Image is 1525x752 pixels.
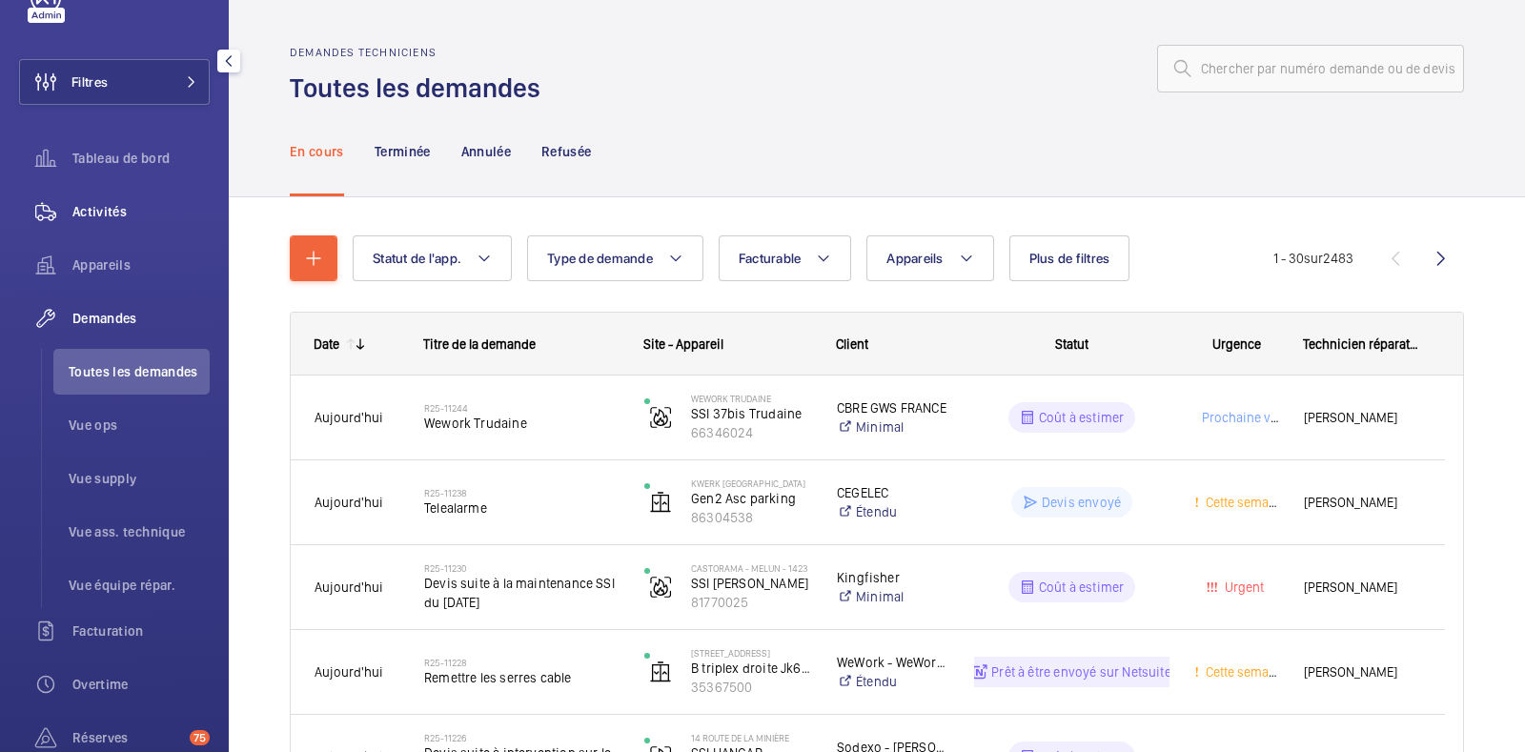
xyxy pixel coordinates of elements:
span: Activités [72,202,210,221]
button: Facturable [719,235,852,281]
p: Coût à estimer [1039,408,1125,427]
span: Vue supply [69,469,210,488]
span: [PERSON_NAME] [1304,577,1421,599]
span: Toutes les demandes [69,362,210,381]
h2: Demandes techniciens [290,46,552,59]
img: elevator.svg [649,491,672,514]
p: Annulée [461,142,511,161]
button: Filtres [19,59,210,105]
h2: R25-11244 [424,402,620,414]
span: Cette semaine [1202,495,1287,510]
span: Aujourd'hui [315,495,383,510]
button: Plus de filtres [1009,235,1130,281]
a: Minimal [837,587,949,606]
h2: R25-11230 [424,562,620,574]
h2: R25-11226 [424,732,620,743]
p: Devis envoyé [1042,493,1121,512]
h2: R25-11238 [424,487,620,498]
span: Titre de la demande [423,336,536,352]
p: En cours [290,142,344,161]
button: Statut de l'app. [353,235,512,281]
span: Overtime [72,675,210,694]
span: Client [836,336,868,352]
p: Kwerk [GEOGRAPHIC_DATA] [691,478,812,489]
span: Statut [1055,336,1088,352]
img: elevator.svg [649,661,672,683]
span: Telealarme [424,498,620,518]
p: 81770025 [691,593,812,612]
p: B triplex droite Jk667 [691,659,812,678]
span: Vue ops [69,416,210,435]
p: WeWork - WeWork Exploitation [837,653,949,672]
span: [PERSON_NAME] [1304,492,1421,514]
span: Tableau de bord [72,149,210,168]
span: Technicien réparateur [1303,336,1422,352]
span: Plus de filtres [1029,251,1110,266]
p: [STREET_ADDRESS] [691,647,812,659]
span: Appareils [72,255,210,274]
p: SSI [PERSON_NAME] [691,574,812,593]
span: Remettre les serres cable [424,668,620,687]
button: Appareils [866,235,993,281]
div: Press SPACE to select this row. [291,545,1445,630]
p: Castorama - MELUN - 1423 [691,562,812,574]
div: Date [314,336,339,352]
span: Facturation [72,621,210,640]
span: Appareils [886,251,943,266]
span: Statut de l'app. [373,251,461,266]
h2: R25-11228 [424,657,620,668]
p: Refusée [541,142,591,161]
span: [PERSON_NAME] [1304,407,1421,429]
span: Urgent [1221,579,1264,595]
span: [PERSON_NAME] [1304,661,1421,683]
span: Type de demande [547,251,653,266]
span: Site - Appareil [643,336,723,352]
a: Étendu [837,672,949,691]
span: 1 - 30 2483 [1273,252,1353,265]
input: Chercher par numéro demande ou de devis [1157,45,1464,92]
h1: Toutes les demandes [290,71,552,106]
p: 86304538 [691,508,812,527]
span: Aujourd'hui [315,579,383,595]
span: Wework Trudaine [424,414,620,433]
p: Terminée [375,142,431,161]
img: fire_alarm.svg [649,576,672,599]
p: 66346024 [691,423,812,442]
span: Aujourd'hui [315,410,383,425]
span: Vue ass. technique [69,522,210,541]
span: Prochaine visite [1198,410,1295,425]
p: SSI 37bis Trudaine [691,404,812,423]
a: Minimal [837,417,949,437]
span: Filtres [71,72,108,91]
img: fire_alarm.svg [649,406,672,429]
span: Réserves [72,728,182,747]
p: CBRE GWS FRANCE [837,398,949,417]
span: sur [1304,251,1323,266]
span: Devis suite à la maintenance SSI du [DATE] [424,574,620,612]
p: Kingfisher [837,568,949,587]
p: Gen2 Asc parking [691,489,812,508]
span: Urgence [1212,336,1261,352]
span: 75 [190,730,210,745]
p: Coût à estimer [1039,578,1125,597]
span: Cette semaine [1202,664,1287,680]
p: Prêt à être envoyé sur Netsuite [991,662,1171,681]
button: Type de demande [527,235,703,281]
p: 35367500 [691,678,812,697]
span: Aujourd'hui [315,664,383,680]
p: CEGELEC [837,483,949,502]
a: Étendu [837,502,949,521]
span: Demandes [72,309,210,328]
span: Facturable [739,251,802,266]
p: 14 Route de la Minière [691,732,812,743]
p: WeWork Trudaine [691,393,812,404]
span: Vue équipe répar. [69,576,210,595]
